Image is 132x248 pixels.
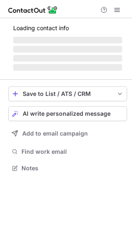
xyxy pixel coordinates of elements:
div: Save to List / ATS / CRM [23,91,113,97]
span: Add to email campaign [22,130,88,137]
button: Add to email campaign [8,126,127,141]
span: ‌ [13,64,122,71]
span: ‌ [13,37,122,43]
button: Notes [8,162,127,174]
img: ContactOut v5.3.10 [8,5,58,15]
p: Loading contact info [13,25,122,31]
span: ‌ [13,55,122,62]
span: Notes [21,165,124,172]
span: ‌ [13,46,122,52]
button: Find work email [8,146,127,157]
button: save-profile-one-click [8,86,127,101]
span: AI write personalized message [23,110,111,117]
span: Find work email [21,148,124,155]
button: AI write personalized message [8,106,127,121]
